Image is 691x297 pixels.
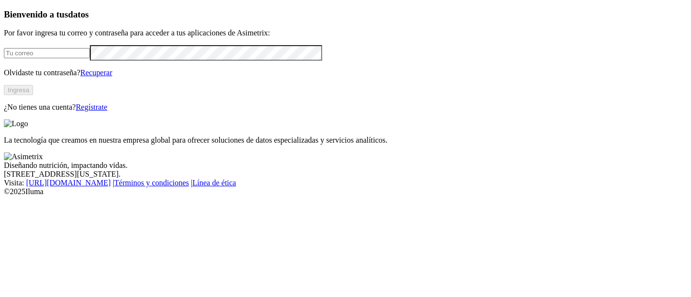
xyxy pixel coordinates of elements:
p: Por favor ingresa tu correo y contraseña para acceder a tus aplicaciones de Asimetrix: [4,29,687,37]
p: Olvidaste tu contraseña? [4,68,687,77]
h3: Bienvenido a tus [4,9,687,20]
a: Términos y condiciones [114,179,189,187]
a: Regístrate [76,103,107,111]
div: Visita : | | [4,179,687,187]
div: [STREET_ADDRESS][US_STATE]. [4,170,687,179]
img: Logo [4,119,28,128]
a: [URL][DOMAIN_NAME] [26,179,111,187]
span: datos [68,9,89,19]
a: Recuperar [80,68,112,77]
p: ¿No tienes una cuenta? [4,103,687,112]
p: La tecnología que creamos en nuestra empresa global para ofrecer soluciones de datos especializad... [4,136,687,145]
div: Diseñando nutrición, impactando vidas. [4,161,687,170]
a: Línea de ética [192,179,236,187]
img: Asimetrix [4,152,43,161]
button: Ingresa [4,85,33,95]
div: © 2025 Iluma [4,187,687,196]
input: Tu correo [4,48,90,58]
